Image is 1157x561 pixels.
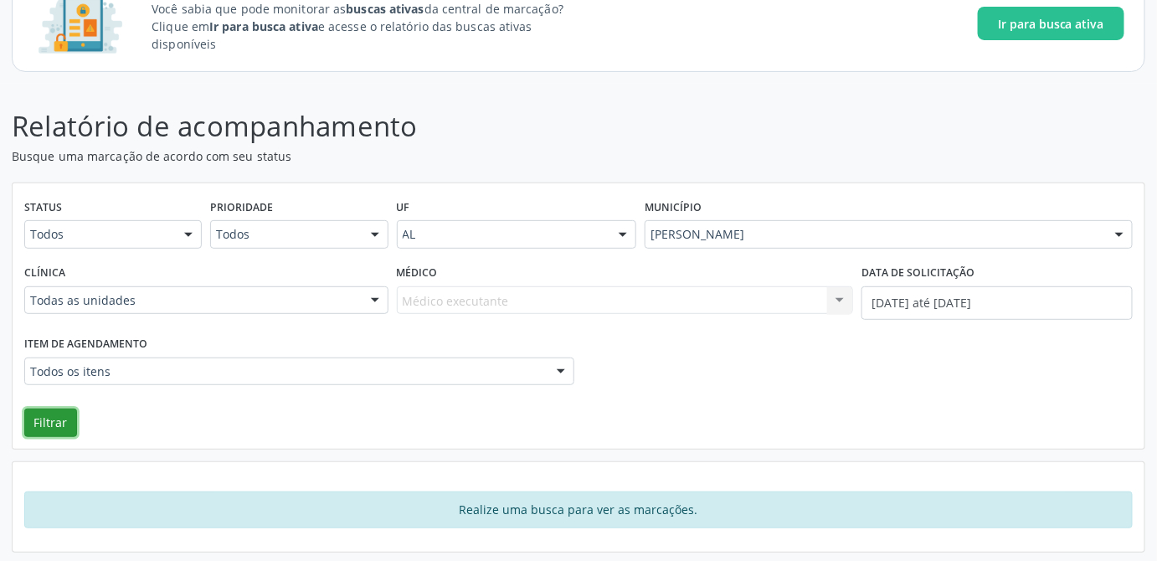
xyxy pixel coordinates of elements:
[12,147,805,165] p: Busque uma marcação de acordo com seu status
[645,195,702,221] label: Município
[403,226,602,243] span: AL
[30,363,540,380] span: Todos os itens
[346,1,424,17] strong: buscas ativas
[210,195,273,221] label: Prioridade
[998,15,1104,33] span: Ir para busca ativa
[861,286,1133,320] input: Selecione um intervalo
[24,195,62,221] label: Status
[30,292,354,309] span: Todas as unidades
[216,226,353,243] span: Todos
[209,18,318,34] strong: Ir para busca ativa
[397,195,410,221] label: UF
[397,260,438,286] label: Médico
[12,106,805,147] p: Relatório de acompanhamento
[24,409,77,437] button: Filtrar
[30,226,167,243] span: Todos
[978,7,1124,40] button: Ir para busca ativa
[650,226,1098,243] span: [PERSON_NAME]
[24,260,65,286] label: Clínica
[861,260,974,286] label: Data de Solicitação
[24,332,147,358] label: Item de agendamento
[24,492,1133,528] div: Realize uma busca para ver as marcações.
